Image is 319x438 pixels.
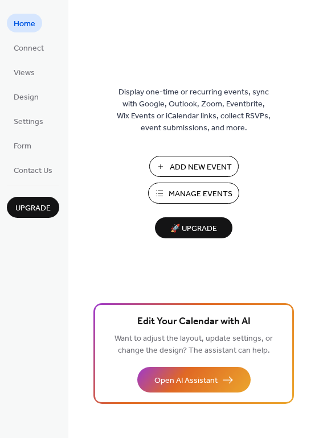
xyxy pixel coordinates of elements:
[162,221,226,237] span: 🚀 Upgrade
[137,314,251,330] span: Edit Your Calendar with AI
[155,217,232,238] button: 🚀 Upgrade
[7,160,59,179] a: Contact Us
[154,375,218,387] span: Open AI Assistant
[7,136,38,155] a: Form
[14,43,44,55] span: Connect
[7,111,50,130] a: Settings
[7,63,42,81] a: Views
[14,18,35,30] span: Home
[14,116,43,128] span: Settings
[170,162,232,173] span: Add New Event
[117,86,271,134] span: Display one-time or recurring events, sync with Google, Outlook, Zoom, Eventbrite, Wix Events or ...
[7,87,46,106] a: Design
[7,197,59,218] button: Upgrade
[14,92,39,104] span: Design
[169,188,232,200] span: Manage Events
[14,165,52,177] span: Contact Us
[148,183,239,204] button: Manage Events
[7,38,51,57] a: Connect
[15,203,51,214] span: Upgrade
[14,67,35,79] span: Views
[7,14,42,32] a: Home
[149,156,239,177] button: Add New Event
[14,141,31,152] span: Form
[137,367,251,392] button: Open AI Assistant
[114,331,273,358] span: Want to adjust the layout, update settings, or change the design? The assistant can help.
